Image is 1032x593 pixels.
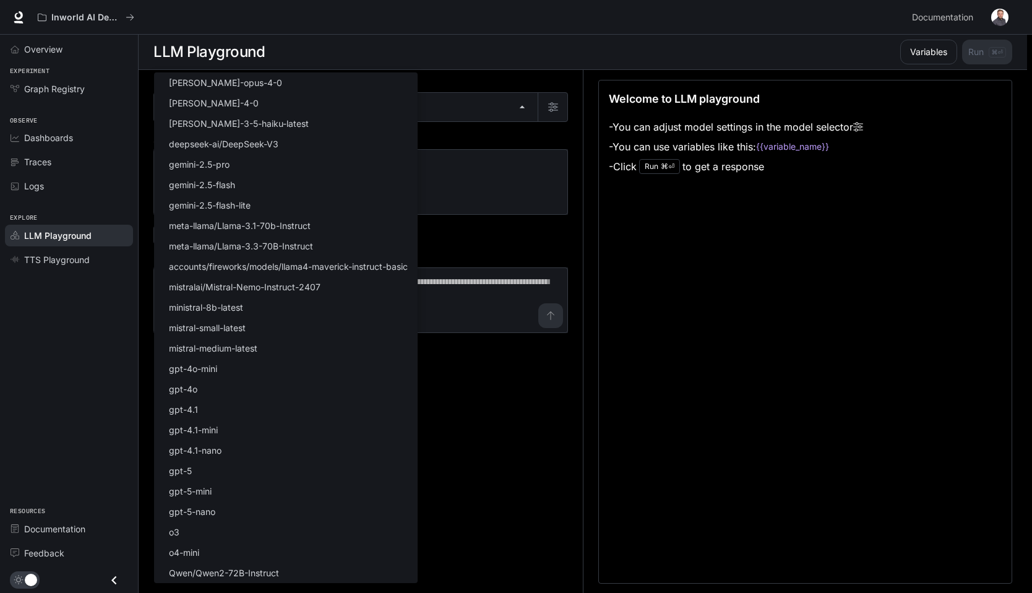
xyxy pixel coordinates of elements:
p: gpt-4.1-mini [169,423,218,436]
p: gpt-4o-mini [169,362,217,375]
p: mistral-small-latest [169,321,246,334]
p: gemini-2.5-flash [169,178,235,191]
p: mistralai/Mistral-Nemo-Instruct-2407 [169,280,320,293]
p: gemini-2.5-pro [169,158,230,171]
p: gpt-5-nano [169,505,215,518]
p: gpt-4.1 [169,403,198,416]
p: Qwen/Qwen2-72B-Instruct [169,566,279,579]
p: o4-mini [169,546,199,559]
p: [PERSON_NAME]-3-5-haiku-latest [169,117,309,130]
p: ministral-8b-latest [169,301,243,314]
p: o3 [169,526,179,539]
p: gpt-5-mini [169,485,212,498]
p: gpt-5 [169,464,192,477]
p: meta-llama/Llama-3.1-70b-Instruct [169,219,311,232]
p: deepseek-ai/DeepSeek-V3 [169,137,278,150]
p: mistral-medium-latest [169,342,257,355]
p: [PERSON_NAME]-opus-4-0 [169,76,282,89]
p: meta-llama/Llama-3.3-70B-Instruct [169,240,313,253]
p: gpt-4.1-nano [169,444,221,457]
p: accounts/fireworks/models/llama4-maverick-instruct-basic [169,260,408,273]
p: gpt-4o [169,383,197,396]
p: [PERSON_NAME]-4-0 [169,97,259,110]
p: gemini-2.5-flash-lite [169,199,251,212]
